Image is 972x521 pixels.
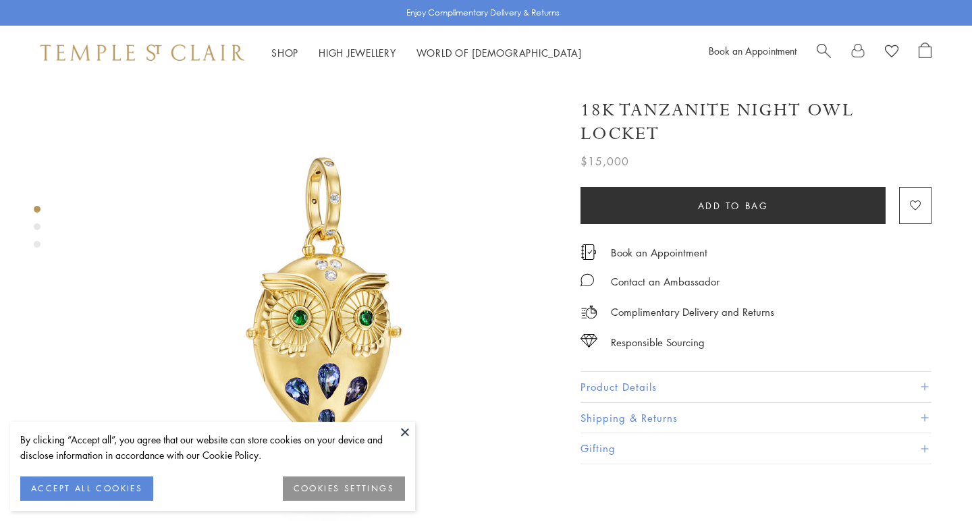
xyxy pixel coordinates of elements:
div: Product gallery navigation [34,202,40,258]
a: ShopShop [271,46,298,59]
img: icon_delivery.svg [580,304,597,321]
button: COOKIES SETTINGS [283,476,405,501]
p: Complimentary Delivery and Returns [611,304,774,321]
img: Temple St. Clair [40,45,244,61]
a: Book an Appointment [611,245,707,260]
h1: 18K Tanzanite Night Owl Locket [580,99,932,146]
button: Shipping & Returns [580,403,932,433]
button: Product Details [580,372,932,402]
p: Enjoy Complimentary Delivery & Returns [406,6,560,20]
a: High JewelleryHigh Jewellery [319,46,396,59]
button: Add to bag [580,187,886,224]
img: icon_sourcing.svg [580,334,597,348]
nav: Main navigation [271,45,582,61]
a: Book an Appointment [709,44,796,57]
a: View Wishlist [885,43,898,63]
a: Search [817,43,831,63]
img: icon_appointment.svg [580,244,597,260]
div: Responsible Sourcing [611,334,705,351]
button: Gifting [580,433,932,464]
button: ACCEPT ALL COOKIES [20,476,153,501]
div: Contact an Ambassador [611,273,720,290]
span: $15,000 [580,153,629,170]
img: MessageIcon-01_2.svg [580,273,594,287]
iframe: Gorgias live chat messenger [905,458,959,508]
span: Add to bag [698,198,769,213]
a: World of [DEMOGRAPHIC_DATA]World of [DEMOGRAPHIC_DATA] [416,46,582,59]
div: By clicking “Accept all”, you agree that our website can store cookies on your device and disclos... [20,432,405,463]
a: Open Shopping Bag [919,43,932,63]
